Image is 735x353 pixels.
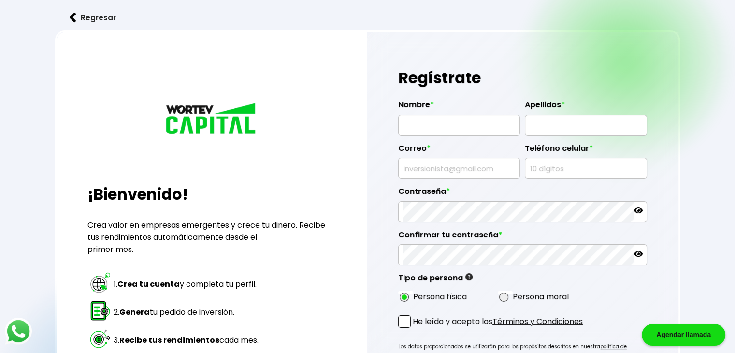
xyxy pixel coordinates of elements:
[89,299,112,322] img: paso 2
[113,299,259,326] td: 2. tu pedido de inversión.
[398,63,647,92] h1: Regístrate
[529,158,642,178] input: 10 dígitos
[163,102,260,137] img: logo_wortev_capital
[55,5,680,30] a: flecha izquierdaRegresar
[513,291,569,303] label: Persona moral
[403,158,516,178] input: inversionista@gmail.com
[525,144,647,158] label: Teléfono celular
[413,315,583,327] p: He leído y acepto los
[398,144,520,158] label: Correo
[492,316,583,327] a: Términos y Condiciones
[642,324,725,346] div: Agendar llamada
[70,13,76,23] img: flecha izquierda
[89,327,112,350] img: paso 3
[413,291,467,303] label: Persona física
[113,271,259,298] td: 1. y completa tu perfil.
[87,219,335,255] p: Crea valor en empresas emergentes y crece tu dinero. Recibe tus rendimientos automáticamente desd...
[398,100,520,115] label: Nombre
[87,183,335,206] h2: ¡Bienvenido!
[465,273,473,280] img: gfR76cHglkPwleuBLjWdxeZVvX9Wp6JBDmjRYY8JYDQn16A2ICN00zLTgIroGa6qie5tIuWH7V3AapTKqzv+oMZsGfMUqL5JM...
[55,5,130,30] button: Regresar
[119,307,150,318] strong: Genera
[89,271,112,294] img: paso 1
[398,230,647,245] label: Confirmar tu contraseña
[398,273,473,288] label: Tipo de persona
[119,335,219,346] strong: Recibe tus rendimientos
[117,279,180,290] strong: Crea tu cuenta
[398,187,647,201] label: Contraseña
[5,318,32,345] img: logos_whatsapp-icon.242b2217.svg
[525,100,647,115] label: Apellidos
